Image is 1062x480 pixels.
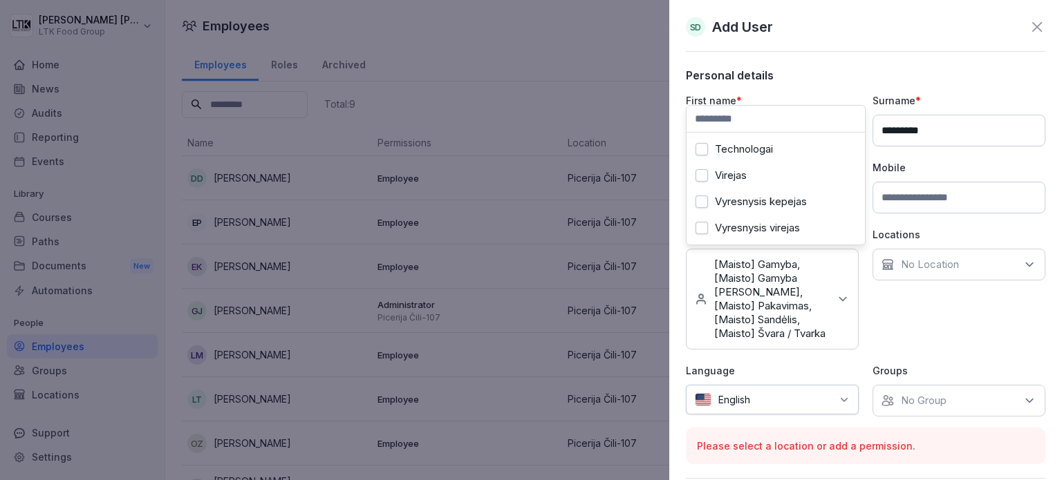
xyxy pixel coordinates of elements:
p: [Maisto] Gamyba, [Maisto] Gamyba [PERSON_NAME], [Maisto] Pakavimas, [Maisto] Sandėlis, [Maisto] Š... [714,258,829,340]
div: SD [686,17,705,37]
label: Technologai [715,143,773,155]
p: Surname [873,93,1045,108]
p: Locations [873,227,1045,242]
p: Mobile [873,160,1045,175]
label: Virejas [715,169,747,182]
img: us.svg [695,393,711,406]
p: First name [686,93,859,108]
p: No Group [901,394,947,407]
p: Language [686,363,859,378]
label: Vyresnysis virejas [715,222,800,234]
p: Add User [712,17,773,37]
p: Personal details [686,68,1045,82]
p: No Location [901,258,959,271]
label: Vyresnysis kepejas [715,195,807,208]
p: Please select a location or add a permission. [697,439,1034,453]
p: Groups [873,363,1045,378]
div: English [686,385,859,414]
